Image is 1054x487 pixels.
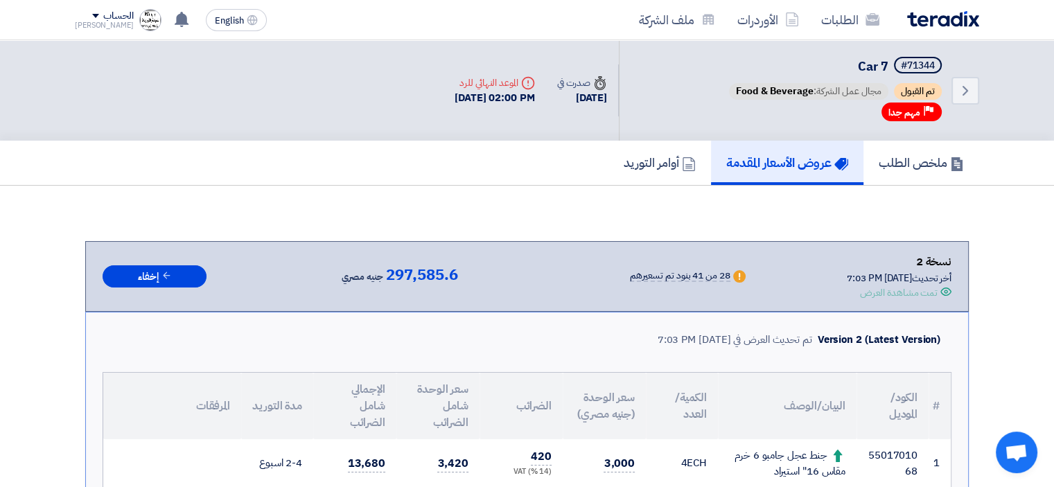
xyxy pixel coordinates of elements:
[996,432,1037,473] div: دردشة مفتوحة
[646,373,718,439] th: الكمية/العدد
[624,154,696,170] h5: أوامر التوريد
[879,154,964,170] h5: ملخص الطلب
[858,57,888,76] span: Car 7
[557,90,607,106] div: [DATE]
[139,9,161,31] img: _1700148695688.jpg
[557,76,607,90] div: صدرت في
[103,10,133,22] div: الحساب
[736,84,814,98] span: Food & Beverage
[215,16,244,26] span: English
[929,373,951,439] th: #
[726,3,810,36] a: الأوردرات
[455,90,535,106] div: [DATE] 02:00 PM
[860,285,938,300] div: تمت مشاهدة العرض
[888,106,920,119] span: مهم جدا
[313,373,396,439] th: الإجمالي شامل الضرائب
[907,11,979,27] img: Teradix logo
[531,448,552,466] span: 420
[847,253,951,271] div: نسخة 2
[726,57,945,76] h5: Car 7
[437,455,468,472] span: 3,420
[348,455,385,472] span: 13,680
[658,332,812,348] div: تم تحديث العرض في [DATE] 7:03 PM
[628,3,726,36] a: ملف الشركة
[680,455,687,470] span: 4
[386,267,458,283] span: 297,585.6
[396,373,480,439] th: سعر الوحدة شامل الضرائب
[206,9,267,31] button: English
[711,141,863,185] a: عروض الأسعار المقدمة
[718,373,857,439] th: البيان/الوصف
[857,373,929,439] th: الكود/الموديل
[608,141,711,185] a: أوامر التوريد
[604,455,635,472] span: 3,000
[818,332,940,348] div: Version 2 (Latest Version)
[847,271,951,285] div: أخر تحديث [DATE] 7:03 PM
[480,373,563,439] th: الضرائب
[894,83,942,100] span: تم القبول
[563,373,646,439] th: سعر الوحدة (جنيه مصري)
[241,373,313,439] th: مدة التوريد
[103,373,241,439] th: المرفقات
[729,83,888,100] span: مجال عمل الشركة:
[810,3,890,36] a: الطلبات
[726,154,848,170] h5: عروض الأسعار المقدمة
[341,269,383,285] span: جنيه مصري
[863,141,979,185] a: ملخص الطلب
[630,271,730,282] div: 28 من 41 بنود تم تسعيرهم
[491,466,552,478] div: (14 %) VAT
[729,448,845,479] div: جنط عجل جامبو 6 خرم مقاس 16" استيراد
[455,76,535,90] div: الموعد النهائي للرد
[901,61,935,71] div: #71344
[75,21,134,29] div: [PERSON_NAME]
[103,265,207,288] button: إخفاء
